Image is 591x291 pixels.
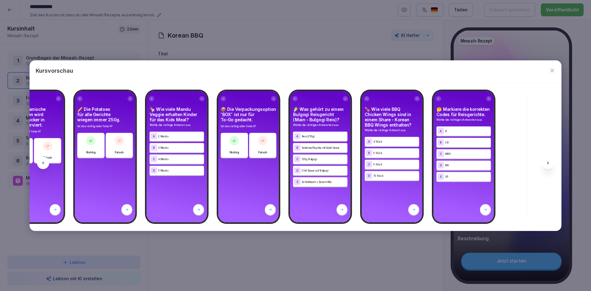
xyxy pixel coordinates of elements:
p: 4 Stück [373,139,418,143]
p: C [153,158,155,160]
p: CB [445,140,490,144]
p: Ist das richtig oder falsch? [6,129,61,134]
p: Schnittlauch + Sesam-Mix [302,180,346,184]
p: 6 Stück [373,162,418,166]
p: A [368,140,370,143]
p: Falsch [258,150,267,154]
h4: 🤔 Markiere die korrekten Codes für Reisgerichte. [436,107,491,117]
p: B [296,146,298,149]
p: Ist das richtig oder falsch? [221,124,276,128]
p: Wähle die richtige Antwort aus. [365,128,419,132]
p: MBP [445,152,490,156]
h4: 🥖 Die Potatoes für alle Gerichte wiegen immer 250g. [77,107,133,122]
p: B [153,146,155,149]
p: Ist das richtig oder falsch? [77,124,133,128]
h4: 🍢 Wie viele Mandu Veggie erhalten Kinder für das Kids Meal? [150,107,204,122]
h4: 🍗 Wie viele BBQ Chicken Wings sind in einem Share - Korean BBQ Wings enthalten? [365,107,419,127]
p: Kursvorschau [36,67,73,75]
p: A [153,135,155,138]
p: A [440,130,442,132]
h4: 🥬 Was gehört zu einem Bulgogi Reisgericht (Main - Bulgogi Reis)? [293,107,348,122]
p: Wähle die richtigen Antworten aus. [293,123,348,127]
p: B [368,152,370,154]
p: 5 Mandu [158,168,203,172]
p: D [368,174,370,177]
p: A [296,135,298,138]
p: Falsch [43,155,52,160]
p: C [440,152,442,155]
p: Wähle die richtigen Antworten aus. [436,118,491,122]
p: D [440,164,442,167]
p: Richtig [230,150,239,154]
h4: 🧁 Der koreanische Pfannkuchen wird mit Zimt-Zucker in der Mitte serviert. [6,107,61,127]
p: 4 Mandu [158,157,203,161]
p: 2 Mandu [158,134,203,138]
p: 3 Mandu [158,146,203,149]
p: C [368,163,370,166]
p: Richtig [86,150,96,154]
p: D [296,169,298,172]
p: B [445,129,490,133]
p: Salatmix/Paprika mit Salat Sauce [302,146,346,149]
p: 10 Stück [373,174,418,177]
p: C [296,158,298,160]
p: Chili Sauce auf Bulgogi [302,168,346,172]
p: Falsch [115,150,124,154]
p: D [153,169,155,172]
p: 5 Stück [373,151,418,155]
p: E [440,175,442,178]
h4: 📦 Die Verpackungsoption 'BOX' ist nur für To-Go gedacht. [221,107,276,122]
p: 120g Bulgogi [302,157,346,161]
p: Wähle die richtige Antwort aus. [150,123,204,127]
p: E [297,180,298,183]
p: MV [445,163,490,167]
p: Reis (210g) [302,134,346,138]
p: B [440,141,442,144]
p: SP [445,175,490,178]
